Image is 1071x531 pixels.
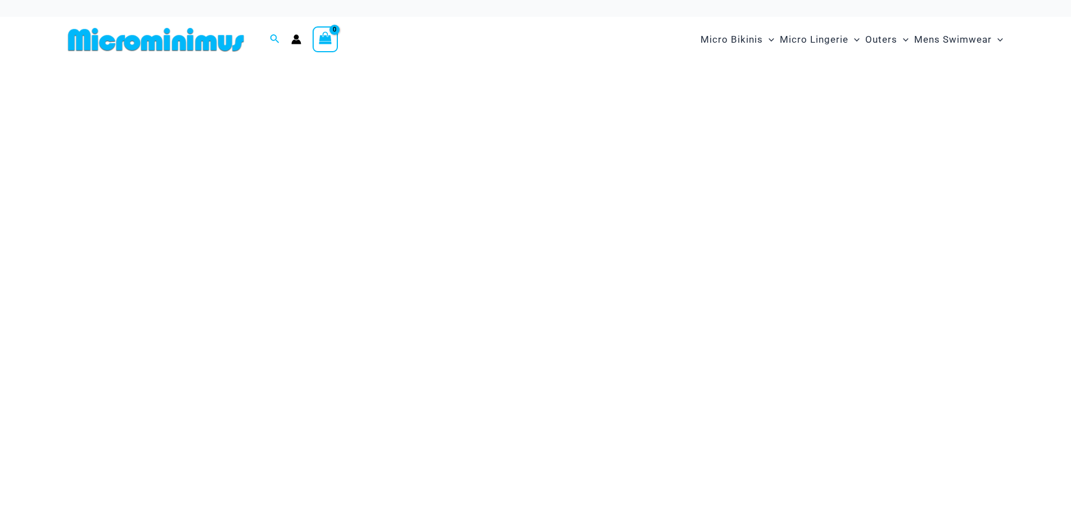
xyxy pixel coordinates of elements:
span: Micro Bikinis [701,25,763,54]
span: Mens Swimwear [914,25,992,54]
img: MM SHOP LOGO FLAT [64,27,248,52]
span: Menu Toggle [848,25,860,54]
nav: Site Navigation [696,21,1008,58]
a: OutersMenu ToggleMenu Toggle [862,22,911,57]
a: View Shopping Cart, empty [313,26,338,52]
span: Menu Toggle [992,25,1003,54]
a: Search icon link [270,33,280,47]
a: Micro LingerieMenu ToggleMenu Toggle [777,22,862,57]
span: Outers [865,25,897,54]
a: Account icon link [291,34,301,44]
a: Mens SwimwearMenu ToggleMenu Toggle [911,22,1006,57]
a: Micro BikinisMenu ToggleMenu Toggle [698,22,777,57]
span: Micro Lingerie [780,25,848,54]
span: Menu Toggle [763,25,774,54]
span: Menu Toggle [897,25,909,54]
